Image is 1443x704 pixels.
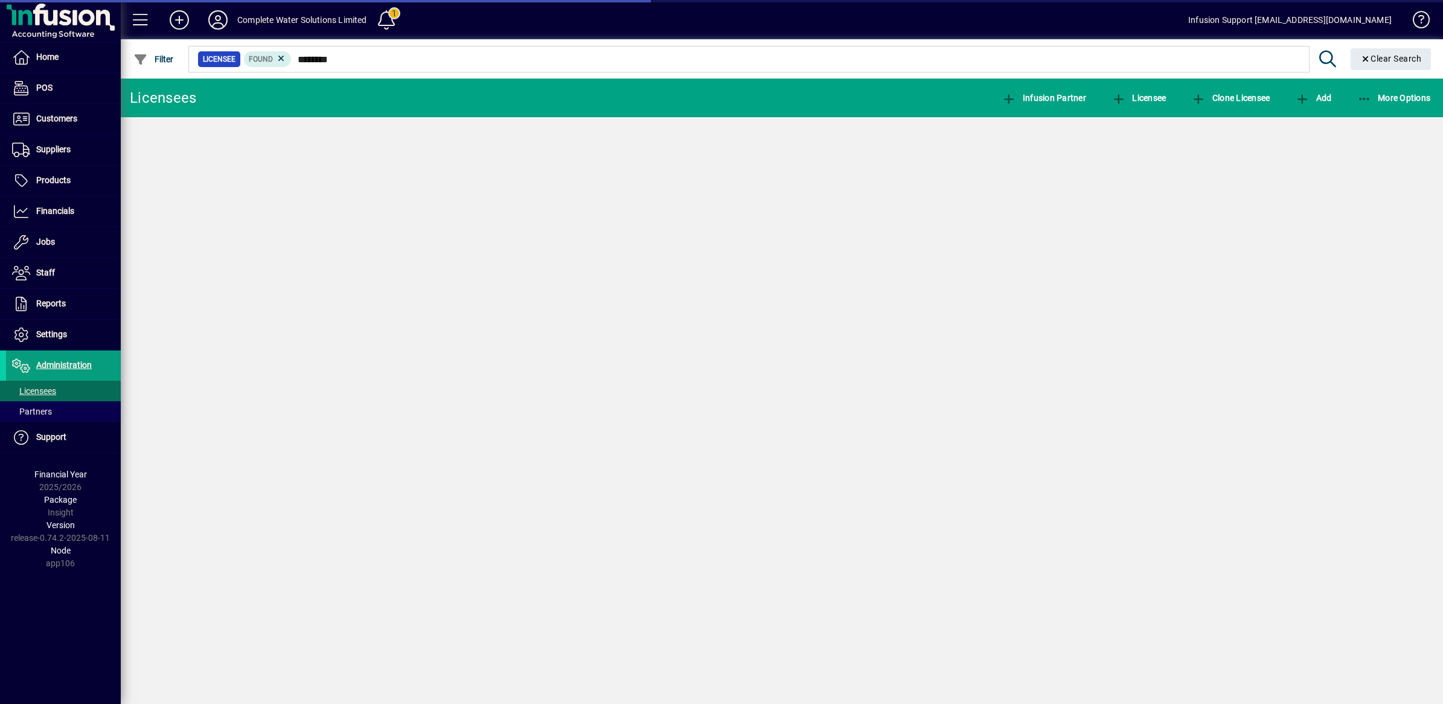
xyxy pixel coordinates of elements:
[51,546,71,555] span: Node
[46,520,75,530] span: Version
[6,320,121,350] a: Settings
[36,432,66,442] span: Support
[1191,93,1270,103] span: Clone Licensee
[130,88,196,108] div: Licensees
[1188,10,1392,30] div: Infusion Support [EMAIL_ADDRESS][DOMAIN_NAME]
[12,386,56,396] span: Licensees
[1351,48,1432,70] button: Clear
[237,10,367,30] div: Complete Water Solutions Limited
[44,495,77,505] span: Package
[36,175,71,185] span: Products
[6,258,121,288] a: Staff
[6,401,121,422] a: Partners
[6,227,121,257] a: Jobs
[199,9,237,31] button: Profile
[36,206,74,216] span: Financials
[1354,87,1434,109] button: More Options
[36,268,55,277] span: Staff
[999,87,1089,109] button: Infusion Partner
[244,51,292,67] mat-chip: Found Status: Found
[203,53,235,65] span: Licensee
[36,299,66,308] span: Reports
[6,422,121,453] a: Support
[6,289,121,319] a: Reports
[34,470,87,479] span: Financial Year
[1295,93,1331,103] span: Add
[36,144,71,154] span: Suppliers
[130,48,177,70] button: Filter
[36,329,67,339] span: Settings
[1357,93,1431,103] span: More Options
[12,407,52,416] span: Partners
[133,54,174,64] span: Filter
[1109,87,1169,109] button: Licensee
[1002,93,1086,103] span: Infusion Partner
[6,196,121,227] a: Financials
[36,360,92,370] span: Administration
[36,237,55,247] span: Jobs
[6,381,121,401] a: Licensees
[1292,87,1334,109] button: Add
[1360,54,1422,63] span: Clear Search
[36,114,77,123] span: Customers
[6,135,121,165] a: Suppliers
[249,55,273,63] span: Found
[160,9,199,31] button: Add
[6,104,121,134] a: Customers
[36,52,59,62] span: Home
[6,166,121,196] a: Products
[6,42,121,73] a: Home
[1112,93,1166,103] span: Licensee
[1404,2,1428,42] a: Knowledge Base
[36,83,53,92] span: POS
[1188,87,1273,109] button: Clone Licensee
[6,73,121,103] a: POS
